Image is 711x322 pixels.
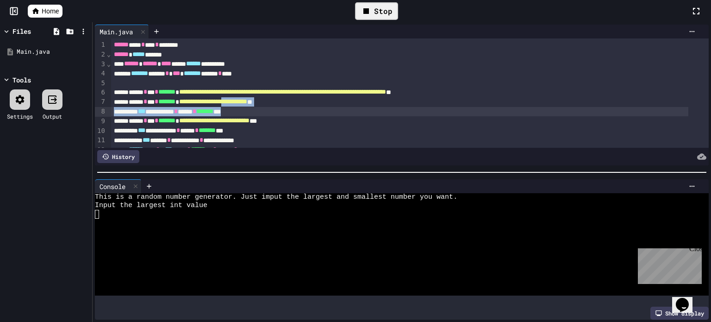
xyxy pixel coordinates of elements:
[12,26,31,36] div: Files
[95,27,137,37] div: Main.java
[106,60,111,68] span: Fold line
[634,245,702,284] iframe: chat widget
[650,307,709,320] div: Show display
[95,88,106,98] div: 6
[672,285,702,313] iframe: chat widget
[95,202,207,210] span: Input the largest int value
[95,50,106,60] div: 2
[28,5,62,18] a: Home
[7,112,33,120] div: Settings
[95,145,106,155] div: 12
[95,97,106,107] div: 7
[95,25,149,38] div: Main.java
[95,40,106,50] div: 1
[95,179,142,193] div: Console
[95,60,106,69] div: 3
[95,117,106,126] div: 9
[355,2,398,20] div: Stop
[95,107,106,117] div: 8
[95,79,106,88] div: 5
[95,182,130,191] div: Console
[95,69,106,79] div: 4
[42,6,59,16] span: Home
[95,193,457,202] span: This is a random number generator. Just imput the largest and smallest number you want.
[17,47,89,57] div: Main.java
[43,112,62,120] div: Output
[95,126,106,136] div: 10
[106,51,111,58] span: Fold line
[95,136,106,145] div: 11
[4,4,64,59] div: Chat with us now!Close
[97,150,139,163] div: History
[12,75,31,85] div: Tools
